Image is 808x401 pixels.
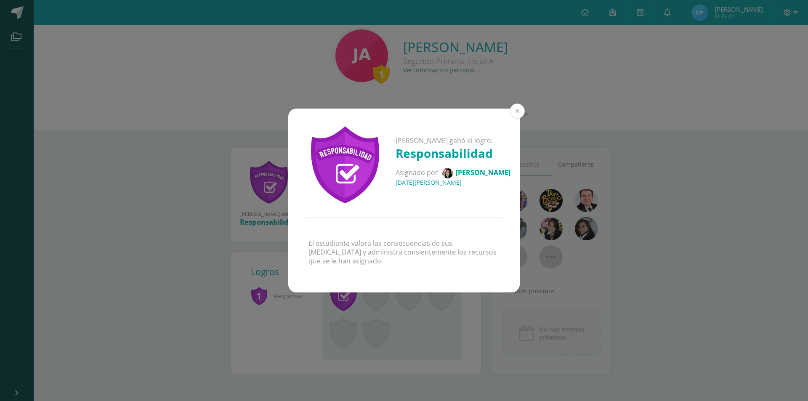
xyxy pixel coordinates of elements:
[396,168,510,178] p: Asignado por
[456,167,510,177] span: [PERSON_NAME]
[308,239,500,265] p: El estudiante valora las consecuencias de sus [MEDICAL_DATA] y administra consientemente los recu...
[442,168,453,178] img: bd3bddbc153d07364ee75af8a40d9d80.png
[396,178,510,186] h4: [DATE][PERSON_NAME]
[396,136,510,145] p: [PERSON_NAME] ganó el logro:
[396,145,510,161] h1: Responsabilidad
[510,104,525,119] button: Close (Esc)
